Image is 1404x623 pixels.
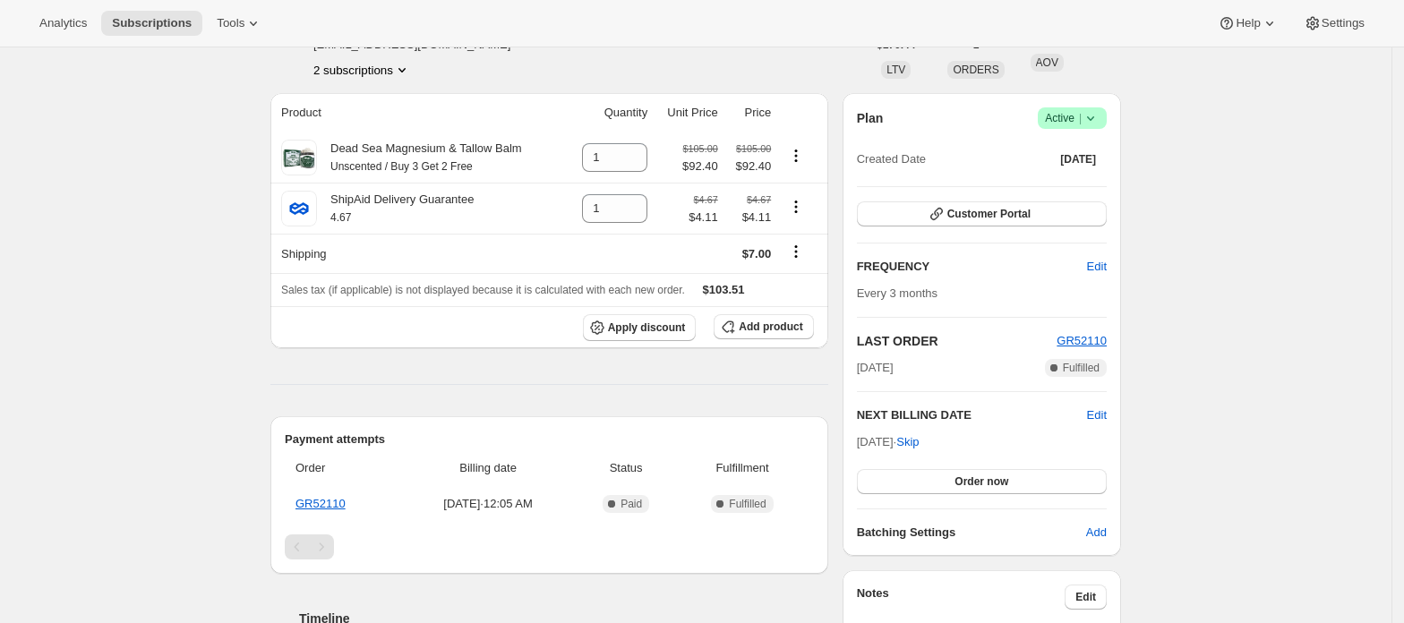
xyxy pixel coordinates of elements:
[947,207,1031,221] span: Customer Portal
[694,194,718,205] small: $4.67
[330,160,473,173] small: Unscented / Buy 3 Get 2 Free
[729,497,766,511] span: Fulfilled
[782,146,810,166] button: Product actions
[285,534,814,559] nav: Pagination
[281,284,685,296] span: Sales tax (if applicable) is not displayed because it is calculated with each new order.
[1293,11,1375,36] button: Settings
[681,459,802,477] span: Fulfillment
[406,459,570,477] span: Billing date
[1036,56,1058,69] span: AOV
[295,497,346,510] a: GR52110
[101,11,202,36] button: Subscriptions
[896,433,919,451] span: Skip
[39,16,87,30] span: Analytics
[1049,147,1107,172] button: [DATE]
[782,197,810,217] button: Product actions
[1086,524,1107,542] span: Add
[1087,258,1107,276] span: Edit
[857,109,884,127] h2: Plan
[270,234,565,273] th: Shipping
[683,143,718,154] small: $105.00
[621,497,642,511] span: Paid
[285,431,814,448] h2: Payment attempts
[682,158,718,175] span: $92.40
[1087,406,1107,424] button: Edit
[1079,111,1082,125] span: |
[330,211,351,224] small: 4.67
[608,320,686,335] span: Apply discount
[736,143,771,154] small: $105.00
[406,495,570,513] span: [DATE] · 12:05 AM
[747,194,771,205] small: $4.67
[886,64,905,76] span: LTV
[729,158,771,175] span: $92.40
[742,247,772,260] span: $7.00
[1075,590,1096,604] span: Edit
[857,524,1086,542] h6: Batching Settings
[857,469,1107,494] button: Order now
[1057,334,1107,347] a: GR52110
[857,359,894,377] span: [DATE]
[953,64,998,76] span: ORDERS
[857,286,937,300] span: Every 3 months
[1076,252,1117,281] button: Edit
[581,459,671,477] span: Status
[565,93,653,132] th: Quantity
[857,435,920,448] span: [DATE] ·
[1322,16,1365,30] span: Settings
[270,93,565,132] th: Product
[857,258,1087,276] h2: FREQUENCY
[1207,11,1288,36] button: Help
[703,283,745,296] span: $103.51
[583,314,697,341] button: Apply discount
[281,140,317,175] img: product img
[729,209,771,226] span: $4.11
[857,150,926,168] span: Created Date
[281,191,317,226] img: product img
[857,585,1066,610] h3: Notes
[857,332,1057,350] h2: LAST ORDER
[1060,152,1096,166] span: [DATE]
[1075,518,1117,547] button: Add
[1045,109,1100,127] span: Active
[317,140,522,175] div: Dead Sea Magnesium & Tallow Balm
[112,16,192,30] span: Subscriptions
[653,93,723,132] th: Unit Price
[857,201,1107,226] button: Customer Portal
[1063,361,1100,375] span: Fulfilled
[1057,332,1107,350] button: GR52110
[317,191,474,226] div: ShipAid Delivery Guarantee
[714,314,813,339] button: Add product
[782,242,810,261] button: Shipping actions
[1065,585,1107,610] button: Edit
[689,209,718,226] span: $4.11
[886,428,929,457] button: Skip
[313,61,411,79] button: Product actions
[857,406,1087,424] h2: NEXT BILLING DATE
[955,474,1008,489] span: Order now
[723,93,776,132] th: Price
[217,16,244,30] span: Tools
[29,11,98,36] button: Analytics
[285,448,400,488] th: Order
[739,320,802,334] span: Add product
[1236,16,1260,30] span: Help
[206,11,273,36] button: Tools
